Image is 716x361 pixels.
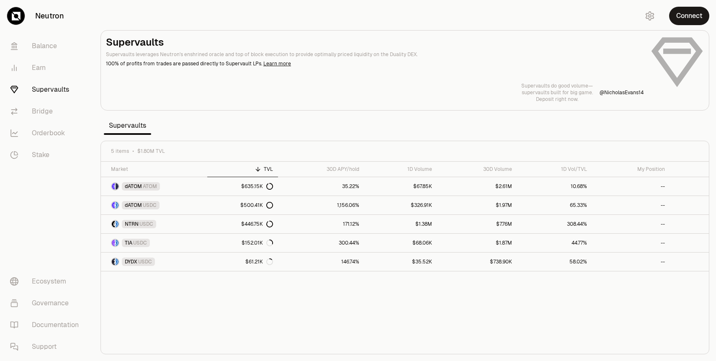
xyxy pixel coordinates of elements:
a: $1.87M [437,234,517,252]
a: $1.97M [437,196,517,214]
a: 146.74% [278,253,364,271]
a: 308.44% [517,215,592,233]
img: dATOM Logo [112,202,115,209]
a: dATOM LogoUSDC LogodATOMUSDC [101,196,207,214]
a: $61.21K [207,253,278,271]
a: 10.68% [517,177,592,196]
a: $2.61M [437,177,517,196]
span: NTRN [125,221,139,227]
a: Learn more [263,60,291,67]
div: Market [111,166,202,173]
a: Earn [3,57,90,79]
a: -- [592,196,670,214]
span: 5 items [111,148,129,155]
a: $446.75K [207,215,278,233]
a: NTRN LogoUSDC LogoNTRNUSDC [101,215,207,233]
a: Balance [3,35,90,57]
img: TIA Logo [112,240,115,246]
img: USDC Logo [116,258,118,265]
a: 58.02% [517,253,592,271]
div: $500.41K [240,202,273,209]
div: $446.75K [241,221,273,227]
span: dATOM [125,202,142,209]
a: $635.15K [207,177,278,196]
button: Connect [669,7,709,25]
a: -- [592,215,670,233]
span: TIA [125,240,132,246]
a: Stake [3,144,90,166]
h2: Supervaults [106,36,644,49]
a: $35.52K [364,253,437,271]
a: 65.33% [517,196,592,214]
p: Supervaults leverages Neutron's enshrined oracle and top of block execution to provide optimally ... [106,51,644,58]
a: Ecosystem [3,271,90,292]
a: 171.12% [278,215,364,233]
p: 100% of profits from trades are passed directly to Supervault LPs. [106,60,644,67]
img: USDC Logo [116,202,118,209]
a: Orderbook [3,122,90,144]
div: $635.15K [241,183,273,190]
div: My Position [597,166,665,173]
a: 1,156.06% [278,196,364,214]
a: @NicholasEvans14 [600,89,644,96]
a: $7.76M [437,215,517,233]
a: -- [592,234,670,252]
a: -- [592,177,670,196]
p: @ NicholasEvans14 [600,89,644,96]
p: Supervaults do good volume— [521,83,593,89]
div: TVL [212,166,273,173]
div: 30D APY/hold [283,166,359,173]
span: USDC [133,240,147,246]
span: ATOM [143,183,157,190]
img: dATOM Logo [112,183,115,190]
span: Supervaults [104,117,151,134]
a: 44.77% [517,234,592,252]
a: -- [592,253,670,271]
a: 300.44% [278,234,364,252]
a: Documentation [3,314,90,336]
p: Deposit right now. [521,96,593,103]
div: $61.21K [245,258,273,265]
span: $1.80M TVL [137,148,165,155]
a: dATOM LogoATOM LogodATOMATOM [101,177,207,196]
a: Supervaults [3,79,90,101]
img: USDC Logo [116,221,118,227]
a: $500.41K [207,196,278,214]
img: ATOM Logo [116,183,118,190]
a: Governance [3,292,90,314]
p: supervaults built for big game. [521,89,593,96]
a: $1.38M [364,215,437,233]
span: dATOM [125,183,142,190]
a: Supervaults do good volume—supervaults built for big game.Deposit right now. [521,83,593,103]
a: $738.90K [437,253,517,271]
a: DYDX LogoUSDC LogoDYDXUSDC [101,253,207,271]
span: USDC [143,202,157,209]
div: $152.01K [242,240,273,246]
span: DYDX [125,258,137,265]
img: USDC Logo [116,240,118,246]
img: NTRN Logo [112,221,115,227]
a: $152.01K [207,234,278,252]
img: DYDX Logo [112,258,115,265]
div: 1D Vol/TVL [522,166,587,173]
a: TIA LogoUSDC LogoTIAUSDC [101,234,207,252]
a: $326.91K [364,196,437,214]
span: USDC [138,258,152,265]
div: 1D Volume [369,166,432,173]
a: 35.22% [278,177,364,196]
div: 30D Volume [442,166,512,173]
a: Bridge [3,101,90,122]
a: $67.85K [364,177,437,196]
a: $68.06K [364,234,437,252]
span: USDC [139,221,153,227]
a: Support [3,336,90,358]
